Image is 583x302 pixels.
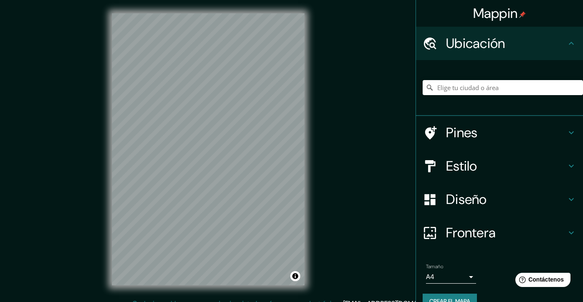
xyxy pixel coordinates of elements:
input: Elige tu ciudad o área [423,80,583,95]
div: Diseño [416,183,583,216]
img: pin-icon.png [519,11,526,18]
h4: Estilo [446,158,566,174]
h4: Ubicación [446,35,566,52]
h4: Frontera [446,224,566,241]
iframe: Help widget launcher [509,269,574,293]
div: Frontera [416,216,583,249]
div: Ubicación [416,27,583,60]
button: Alternar atribución [290,271,300,281]
label: Tamaño [426,263,443,270]
font: Mappin [473,5,518,22]
div: A4 [426,270,476,284]
canvas: Mapa [112,13,304,285]
div: Estilo [416,149,583,183]
h4: Pines [446,124,566,141]
h4: Diseño [446,191,566,208]
div: Pines [416,116,583,149]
